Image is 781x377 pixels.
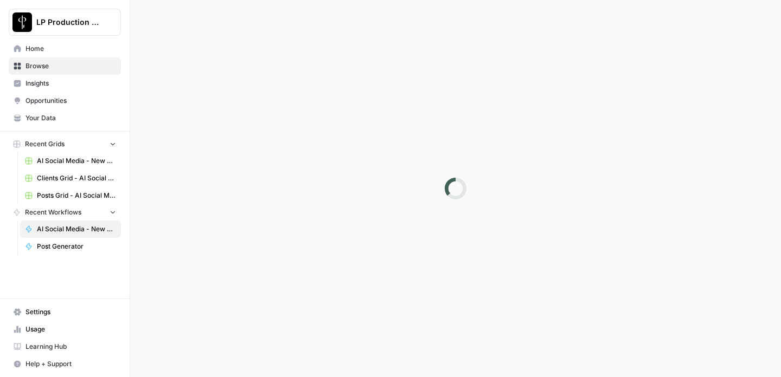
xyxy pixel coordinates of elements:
span: Settings [25,307,116,317]
a: Your Data [9,109,121,127]
span: Learning Hub [25,342,116,352]
span: Clients Grid - AI Social Media [37,173,116,183]
span: Post Generator [37,242,116,251]
span: Usage [25,324,116,334]
button: Workspace: LP Production Workloads [9,9,121,36]
button: Recent Workflows [9,204,121,220]
span: LP Production Workloads [36,17,102,28]
a: AI Social Media - New Account Onboarding [20,220,121,238]
img: LP Production Workloads Logo [12,12,32,32]
button: Recent Grids [9,136,121,152]
span: Recent Workflows [25,207,81,217]
a: Clients Grid - AI Social Media [20,170,121,187]
span: Your Data [25,113,116,123]
a: Home [9,40,121,57]
button: Help + Support [9,355,121,373]
a: Learning Hub [9,338,121,355]
span: Browse [25,61,116,71]
span: Opportunities [25,96,116,106]
span: Posts Grid - AI Social Media [37,191,116,200]
a: Post Generator [20,238,121,255]
a: AI Social Media - New Account Onboarding [temp] Grid [20,152,121,170]
a: Opportunities [9,92,121,109]
span: Help + Support [25,359,116,369]
a: Usage [9,321,121,338]
a: Browse [9,57,121,75]
span: Home [25,44,116,54]
span: Insights [25,79,116,88]
a: Settings [9,303,121,321]
span: AI Social Media - New Account Onboarding [temp] Grid [37,156,116,166]
a: Insights [9,75,121,92]
span: Recent Grids [25,139,65,149]
span: AI Social Media - New Account Onboarding [37,224,116,234]
a: Posts Grid - AI Social Media [20,187,121,204]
